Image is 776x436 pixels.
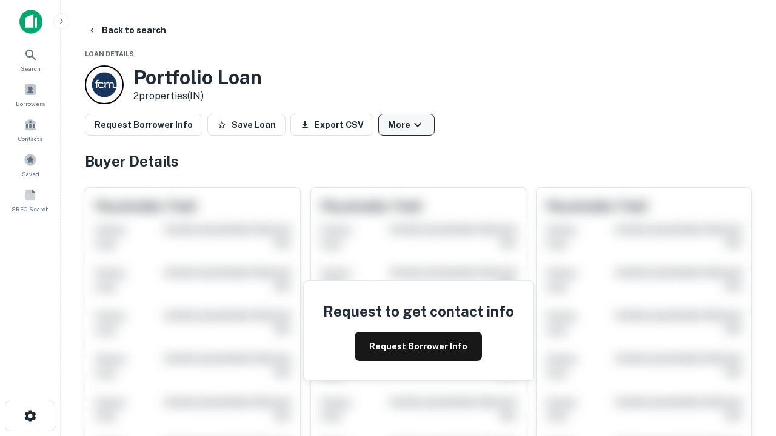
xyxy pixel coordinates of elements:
[4,113,57,146] a: Contacts
[16,99,45,108] span: Borrowers
[4,148,57,181] a: Saved
[715,339,776,397] iframe: Chat Widget
[4,78,57,111] a: Borrowers
[133,89,262,104] p: 2 properties (IN)
[207,114,286,136] button: Save Loan
[4,43,57,76] a: Search
[85,50,134,58] span: Loan Details
[4,183,57,216] a: SREO Search
[323,300,514,322] h4: Request to get contact info
[85,114,202,136] button: Request Borrower Info
[19,10,42,34] img: capitalize-icon.png
[21,64,41,73] span: Search
[290,114,373,136] button: Export CSV
[133,66,262,89] h3: Portfolio Loan
[82,19,171,41] button: Back to search
[355,332,482,361] button: Request Borrower Info
[22,169,39,179] span: Saved
[85,150,752,172] h4: Buyer Details
[12,204,49,214] span: SREO Search
[18,134,42,144] span: Contacts
[378,114,435,136] button: More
